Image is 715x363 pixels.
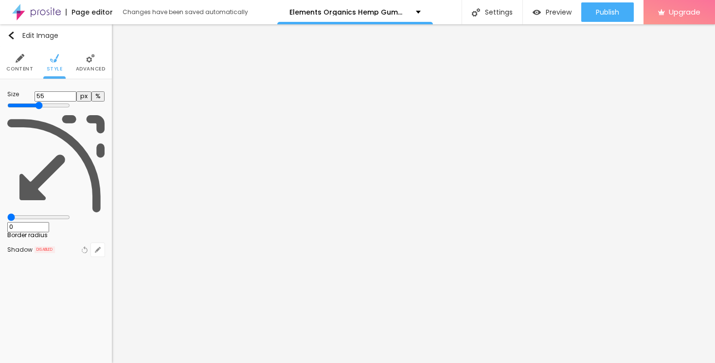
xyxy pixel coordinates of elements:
[7,91,35,97] div: Size
[76,67,106,71] span: Advanced
[47,67,63,71] span: Style
[91,91,105,102] button: %
[289,9,409,16] p: Elements Organics Hemp Gummies™ [GEOGRAPHIC_DATA]: Natural Stress Relief & Sleep Support with CBD
[7,232,105,238] div: Border radius
[6,67,33,71] span: Content
[472,8,480,17] img: Icone
[76,91,91,102] button: px
[16,54,24,63] img: Icone
[596,8,619,16] span: Publish
[546,8,572,16] span: Preview
[7,32,58,39] div: Edit Image
[669,8,700,16] span: Upgrade
[112,24,715,363] iframe: Editor
[7,247,33,253] div: Shadow
[66,9,113,16] div: Page editor
[35,246,55,253] span: DISABLED
[86,54,95,63] img: Icone
[7,115,105,212] img: Icone
[523,2,581,22] button: Preview
[7,32,15,39] img: Icone
[123,9,248,15] div: Changes have been saved automatically
[581,2,634,22] button: Publish
[533,8,541,17] img: view-1.svg
[50,54,59,63] img: Icone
